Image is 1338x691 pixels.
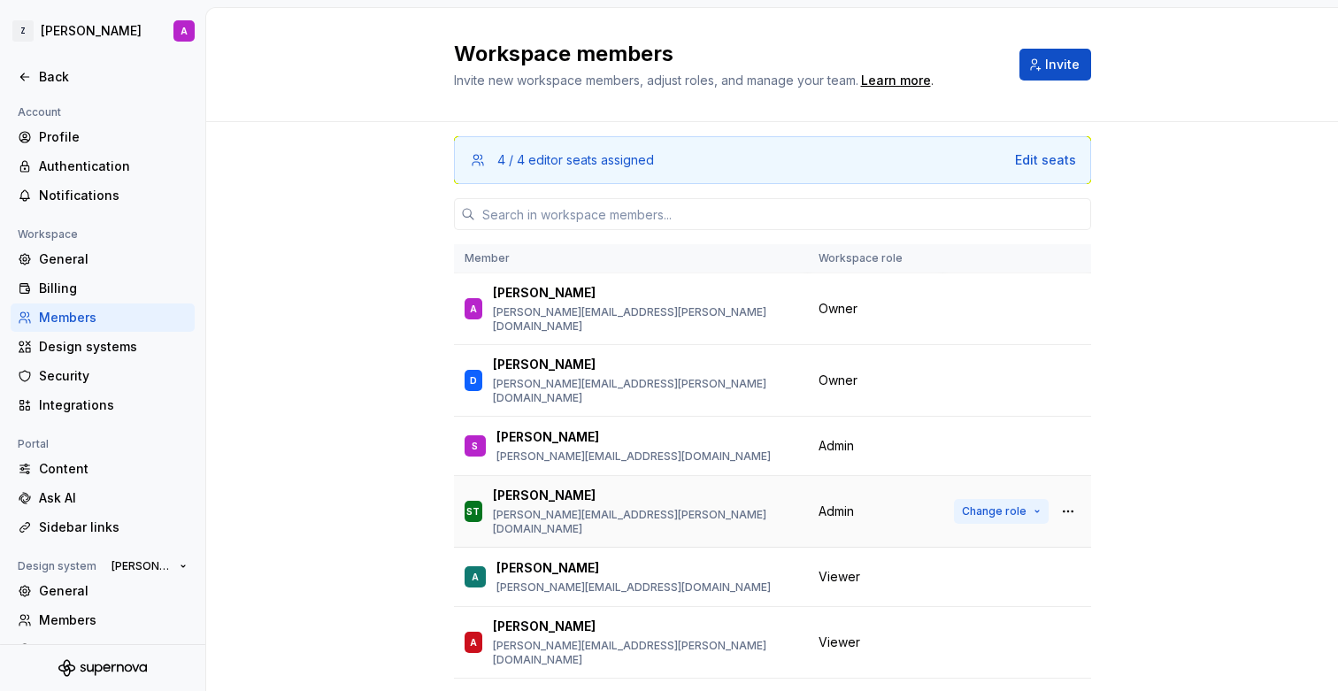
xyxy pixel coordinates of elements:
div: Members [39,309,188,326]
span: Owner [819,300,857,318]
span: Owner [819,372,857,389]
a: Ask AI [11,484,195,512]
p: [PERSON_NAME] [493,487,596,504]
div: 4 / 4 editor seats assigned [497,151,654,169]
div: General [39,582,188,600]
p: [PERSON_NAME][EMAIL_ADDRESS][PERSON_NAME][DOMAIN_NAME] [493,305,797,334]
a: Learn more [861,72,931,89]
p: [PERSON_NAME] [493,284,596,302]
span: Invite new workspace members, adjust roles, and manage your team. [454,73,858,88]
div: A [470,633,477,651]
div: Back [39,68,188,86]
a: Members [11,606,195,634]
a: Billing [11,274,195,303]
p: [PERSON_NAME] [496,559,599,577]
button: Change role [954,499,1049,524]
div: Content [39,460,188,478]
a: Integrations [11,391,195,419]
div: D [470,372,477,389]
p: [PERSON_NAME] [496,428,599,446]
span: Invite [1045,56,1080,73]
a: Sidebar links [11,513,195,541]
span: Admin [819,503,854,520]
button: Z[PERSON_NAME]A [4,12,202,50]
h2: Workspace members [454,40,998,68]
div: Members [39,611,188,629]
a: General [11,577,195,605]
div: Authentication [39,157,188,175]
span: Admin [819,437,854,455]
div: Workspace [11,224,85,245]
svg: Supernova Logo [58,659,147,677]
span: Viewer [819,568,860,586]
p: [PERSON_NAME][EMAIL_ADDRESS][PERSON_NAME][DOMAIN_NAME] [493,639,797,667]
button: Edit seats [1015,151,1076,169]
p: [PERSON_NAME][EMAIL_ADDRESS][PERSON_NAME][DOMAIN_NAME] [493,508,797,536]
div: ST [466,503,480,520]
a: General [11,245,195,273]
a: Members [11,303,195,332]
span: [PERSON_NAME] [111,559,173,573]
span: Viewer [819,633,860,651]
div: S [472,437,478,455]
div: Sidebar links [39,518,188,536]
span: Change role [962,504,1027,518]
th: Member [454,244,808,273]
div: Z [12,20,34,42]
a: Back [11,63,195,91]
input: Search in workspace members... [475,198,1091,230]
a: Content [11,455,195,483]
a: Security [11,362,195,390]
p: [PERSON_NAME] [493,618,596,635]
a: Notifications [11,181,195,210]
a: Profile [11,123,195,151]
div: Design system [11,556,104,577]
div: A [181,24,188,38]
div: Security [39,367,188,385]
p: [PERSON_NAME][EMAIL_ADDRESS][DOMAIN_NAME] [496,449,771,464]
div: A [470,300,477,318]
a: Versions [11,635,195,664]
div: Portal [11,434,56,455]
div: Profile [39,128,188,146]
th: Workspace role [808,244,943,273]
div: [PERSON_NAME] [41,22,142,40]
span: . [858,74,934,88]
div: Notifications [39,187,188,204]
p: [PERSON_NAME] [493,356,596,373]
a: Authentication [11,152,195,180]
p: [PERSON_NAME][EMAIL_ADDRESS][DOMAIN_NAME] [496,580,771,595]
div: Billing [39,280,188,297]
a: Design systems [11,333,195,361]
div: Design systems [39,338,188,356]
button: Invite [1019,49,1091,81]
div: Account [11,102,68,123]
div: Ask AI [39,489,188,507]
div: Integrations [39,396,188,414]
p: [PERSON_NAME][EMAIL_ADDRESS][PERSON_NAME][DOMAIN_NAME] [493,377,797,405]
div: A [472,568,479,586]
div: General [39,250,188,268]
div: Versions [39,641,188,658]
